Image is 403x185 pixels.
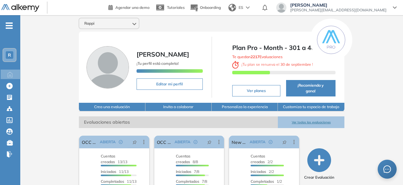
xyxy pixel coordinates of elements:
button: Crear Evaluación [304,148,334,180]
i: - [6,25,13,26]
span: ABIERTA [175,139,190,145]
span: check-circle [194,140,197,144]
span: ¡Tu perfil está completo! [137,61,179,66]
span: Iniciadas [176,169,191,174]
span: [PERSON_NAME] [290,3,387,8]
img: Foto de perfil [86,46,129,89]
span: Completados [251,179,274,184]
span: Completados [176,179,199,184]
span: Tutoriales [167,5,185,10]
span: ABIERTA [250,139,265,145]
span: Crear Evaluación [304,175,334,180]
span: 1/2 [251,179,282,184]
span: Agendar una demo [115,5,150,10]
span: pushpin [207,139,212,145]
button: Ver planes [232,85,280,96]
span: Te quedan Evaluaciones [232,54,283,59]
span: [PERSON_NAME][EMAIL_ADDRESS][DOMAIN_NAME] [290,8,387,13]
span: 13/13 [101,154,127,164]
button: Editar mi perfil [137,78,202,90]
a: New Test OCC [232,136,247,148]
button: Onboarding [190,1,221,15]
button: Crea una evaluación [79,103,145,111]
span: Iniciadas [101,169,116,174]
span: 2/2 [251,154,273,164]
span: 11/13 [101,169,129,174]
span: Completados [101,179,124,184]
img: clock-svg [232,61,239,69]
span: Plan Pro - Month - 301 a 400 [232,43,336,52]
button: ¡Recomienda y gana! [286,80,336,96]
span: check-circle [119,140,123,144]
button: Customiza tu espacio de trabajo [278,103,344,111]
span: ¡ Tu plan se renueva el ! [232,62,313,67]
button: Personaliza la experiencia [212,103,278,111]
img: arrow [246,6,250,9]
span: pushpin [132,139,137,145]
span: Rappi [84,21,94,26]
span: Cuentas creadas [251,154,265,164]
button: pushpin [202,137,216,147]
span: ABIERTA [100,139,116,145]
button: pushpin [278,137,291,147]
span: Evaluaciones abiertas [79,116,278,128]
button: Ver todas las evaluaciones [278,116,344,128]
img: world [228,4,236,11]
span: 7/8 [176,179,207,184]
b: 2217 [251,54,259,59]
span: Cuentas creadas [101,154,115,164]
span: R [8,52,11,58]
span: Cuentas creadas [176,154,190,164]
span: Onboarding [200,5,221,10]
span: message [383,165,391,173]
b: 30 de septiembre [279,62,312,67]
span: [PERSON_NAME] [137,50,189,58]
span: 2/2 [251,169,274,174]
span: 11/13 [101,179,137,184]
a: OCC Python Test [157,136,172,148]
img: Logo [1,4,39,12]
span: 8/8 [176,154,198,164]
span: check-circle [269,140,272,144]
a: OCC SQL [82,136,97,148]
button: pushpin [128,137,142,147]
button: Invita a colaborar [145,103,212,111]
span: Iniciadas [251,169,266,174]
a: Agendar una demo [108,3,150,11]
span: 7/8 [176,169,199,174]
span: pushpin [282,139,287,145]
span: ES [239,5,243,10]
